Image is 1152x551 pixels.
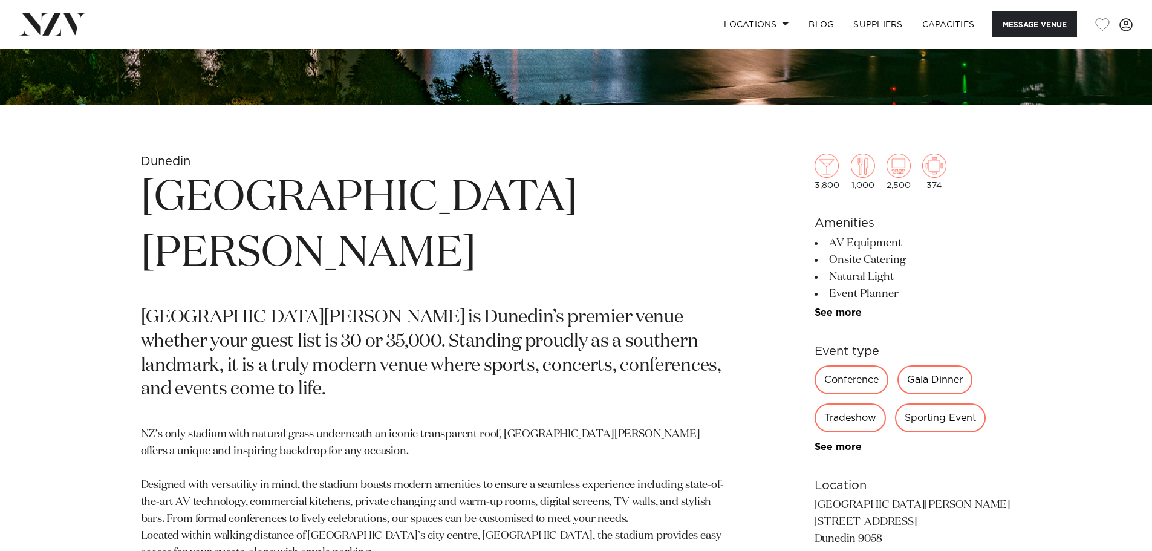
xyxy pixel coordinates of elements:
p: [GEOGRAPHIC_DATA][PERSON_NAME] is Dunedin’s premier venue whether your guest list is 30 or 35,000... [141,306,729,403]
h6: Event type [815,342,1012,360]
img: dining.png [851,154,875,178]
h6: Amenities [815,214,1012,232]
div: Sporting Event [895,403,986,432]
h6: Location [815,477,1012,495]
li: Onsite Catering [815,252,1012,269]
div: Tradeshow [815,403,886,432]
div: Conference [815,365,888,394]
a: BLOG [799,11,844,37]
img: cocktail.png [815,154,839,178]
div: 374 [922,154,946,190]
li: Event Planner [815,285,1012,302]
button: Message Venue [992,11,1077,37]
div: 1,000 [851,154,875,190]
small: Dunedin [141,155,190,168]
img: nzv-logo.png [19,13,85,35]
div: 2,500 [887,154,911,190]
a: Capacities [913,11,984,37]
img: meeting.png [922,154,946,178]
a: SUPPLIERS [844,11,912,37]
img: theatre.png [887,154,911,178]
li: AV Equipment [815,235,1012,252]
h1: [GEOGRAPHIC_DATA][PERSON_NAME] [141,171,729,282]
li: Natural Light [815,269,1012,285]
div: Gala Dinner [897,365,972,394]
a: Locations [714,11,799,37]
div: 3,800 [815,154,839,190]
